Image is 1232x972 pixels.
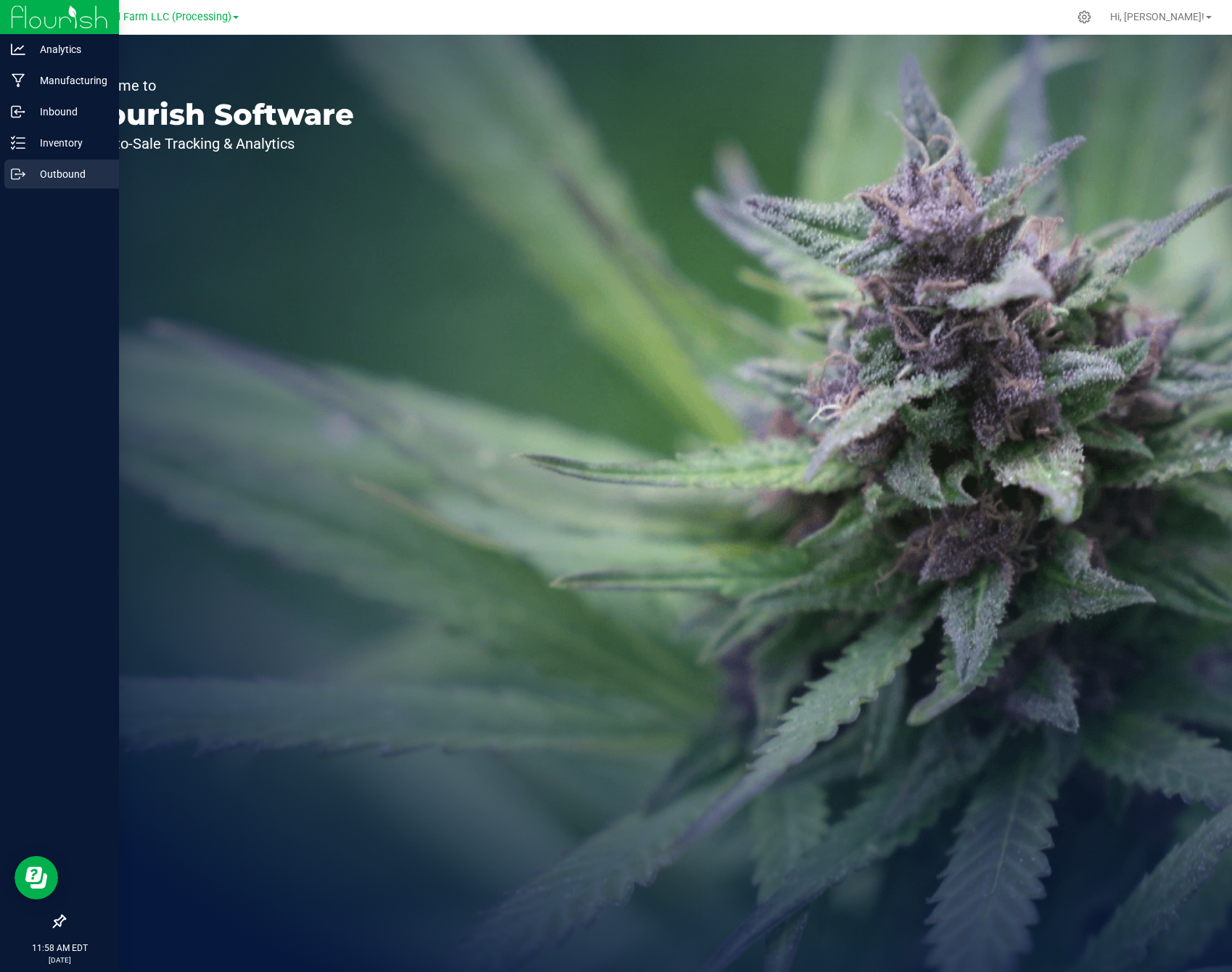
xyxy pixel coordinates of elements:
[78,100,354,129] p: Flourish Software
[25,72,112,89] p: Manufacturing
[78,136,354,151] p: Seed-to-Sale Tracking & Analytics
[11,104,25,119] inline-svg: Inbound
[1110,11,1204,22] span: Hi, [PERSON_NAME]!
[15,856,58,899] iframe: Resource center
[7,955,112,965] p: [DATE]
[25,165,112,183] p: Outbound
[11,42,25,57] inline-svg: Analytics
[11,136,25,150] inline-svg: Inventory
[1075,10,1093,24] div: Manage settings
[7,942,112,955] p: 11:58 AM EDT
[11,167,25,181] inline-svg: Outbound
[25,103,112,120] p: Inbound
[78,78,354,93] p: Welcome to
[25,41,112,58] p: Analytics
[11,73,25,88] inline-svg: Manufacturing
[25,134,112,152] p: Inventory
[57,11,231,23] span: Passion Field Farm LLC (Processing)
